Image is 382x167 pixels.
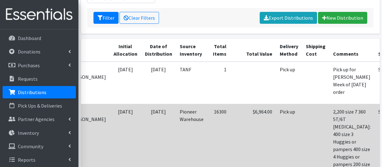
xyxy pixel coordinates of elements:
[3,99,76,112] a: Pick Ups & Deliveries
[18,48,40,55] p: Donations
[18,89,46,95] p: Distributions
[93,12,119,24] button: Filter
[230,39,276,62] th: Total Value
[18,35,41,41] p: Dashboard
[260,12,317,24] a: Export Distributions
[3,140,76,153] a: Community
[3,113,76,125] a: Partner Agencies
[141,62,176,104] td: [DATE]
[207,39,230,62] th: Total Items
[3,86,76,99] a: Distributions
[18,62,40,68] p: Purchases
[329,62,374,104] td: Pick up for [PERSON_NAME] Week of [DATE] order
[141,39,176,62] th: Date of Distribution
[18,103,62,109] p: Pick Ups & Deliveries
[3,59,76,72] a: Purchases
[176,62,207,104] td: TANF
[18,76,38,82] p: Requests
[3,45,76,58] a: Donations
[318,12,367,24] a: New Distribution
[18,130,39,136] p: Inventory
[276,62,302,104] td: Pick up
[3,73,76,85] a: Requests
[302,39,329,62] th: Shipping Cost
[176,39,207,62] th: Source Inventory
[3,4,76,25] img: HumanEssentials
[119,12,159,24] a: Clear Filters
[18,157,35,163] p: Reports
[276,39,302,62] th: Delivery Method
[3,127,76,139] a: Inventory
[18,116,55,122] p: Partner Agencies
[3,154,76,166] a: Reports
[18,143,43,149] p: Community
[207,62,230,104] td: 1
[110,39,141,62] th: Initial Allocation
[110,62,141,104] td: [DATE]
[329,39,374,62] th: Comments
[3,32,76,44] a: Dashboard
